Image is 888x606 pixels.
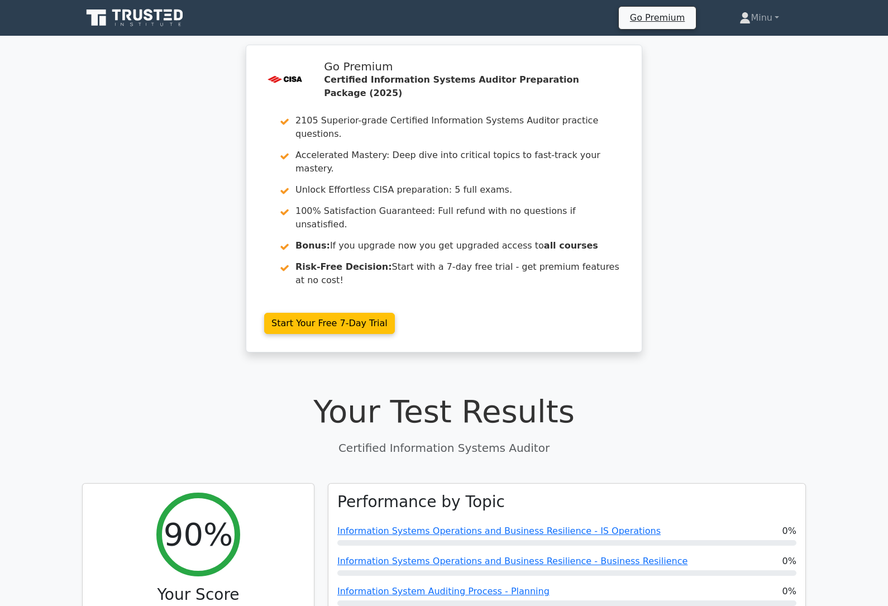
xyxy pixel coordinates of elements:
h3: Your Score [92,585,305,604]
a: Information System Auditing Process - Planning [337,586,550,597]
span: 0% [782,524,796,538]
a: Go Premium [623,10,691,25]
a: Information Systems Operations and Business Resilience - Business Resilience [337,556,688,566]
a: Start Your Free 7-Day Trial [264,313,395,334]
span: 0% [782,555,796,568]
span: 0% [782,585,796,598]
h1: Your Test Results [82,393,806,430]
p: Certified Information Systems Auditor [82,440,806,456]
h3: Performance by Topic [337,493,505,512]
h2: 90% [164,516,233,553]
a: Information Systems Operations and Business Resilience - IS Operations [337,526,661,536]
a: Minu [713,7,806,29]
